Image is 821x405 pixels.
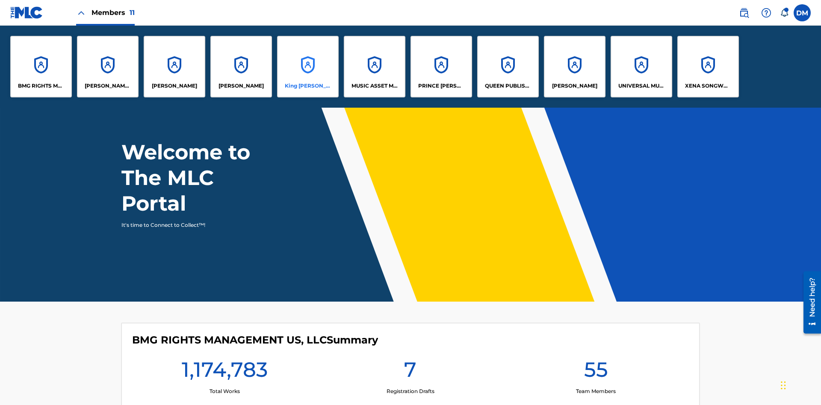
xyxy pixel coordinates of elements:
a: AccountsBMG RIGHTS MANAGEMENT US, LLC [10,36,72,97]
img: help [761,8,771,18]
h1: 1,174,783 [182,357,268,387]
a: AccountsPRINCE [PERSON_NAME] [410,36,472,97]
a: Accounts[PERSON_NAME] SONGWRITER [77,36,139,97]
p: RONALD MCTESTERSON [552,82,597,90]
a: AccountsUNIVERSAL MUSIC PUB GROUP [611,36,672,97]
div: User Menu [794,4,811,21]
a: Accounts[PERSON_NAME] [144,36,205,97]
p: ELVIS COSTELLO [152,82,197,90]
div: Help [758,4,775,21]
a: AccountsXENA SONGWRITER [677,36,739,97]
a: AccountsKing [PERSON_NAME] [277,36,339,97]
p: UNIVERSAL MUSIC PUB GROUP [618,82,665,90]
a: Accounts[PERSON_NAME] [544,36,605,97]
p: XENA SONGWRITER [685,82,732,90]
p: QUEEN PUBLISHA [485,82,532,90]
div: Drag [781,373,786,398]
h1: 55 [584,357,608,387]
div: Notifications [780,9,789,17]
iframe: Chat Widget [778,364,821,405]
p: MUSIC ASSET MANAGEMENT (MAM) [351,82,398,90]
a: AccountsMUSIC ASSET MANAGEMENT (MAM) [344,36,405,97]
h1: 7 [404,357,416,387]
p: BMG RIGHTS MANAGEMENT US, LLC [18,82,65,90]
p: It's time to Connect to Collect™! [121,221,270,229]
a: Accounts[PERSON_NAME] [210,36,272,97]
h1: Welcome to The MLC Portal [121,139,281,216]
p: EYAMA MCSINGER [219,82,264,90]
a: AccountsQUEEN PUBLISHA [477,36,539,97]
p: Team Members [576,387,616,395]
p: Registration Drafts [387,387,434,395]
p: PRINCE MCTESTERSON [418,82,465,90]
h4: BMG RIGHTS MANAGEMENT US, LLC [132,334,378,346]
iframe: Resource Center [797,268,821,338]
p: Total Works [210,387,240,395]
span: Members [92,8,135,18]
p: CLEO SONGWRITER [85,82,131,90]
img: MLC Logo [10,6,43,19]
span: 11 [130,9,135,17]
img: search [739,8,749,18]
a: Public Search [735,4,753,21]
img: Close [76,8,86,18]
p: King McTesterson [285,82,331,90]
